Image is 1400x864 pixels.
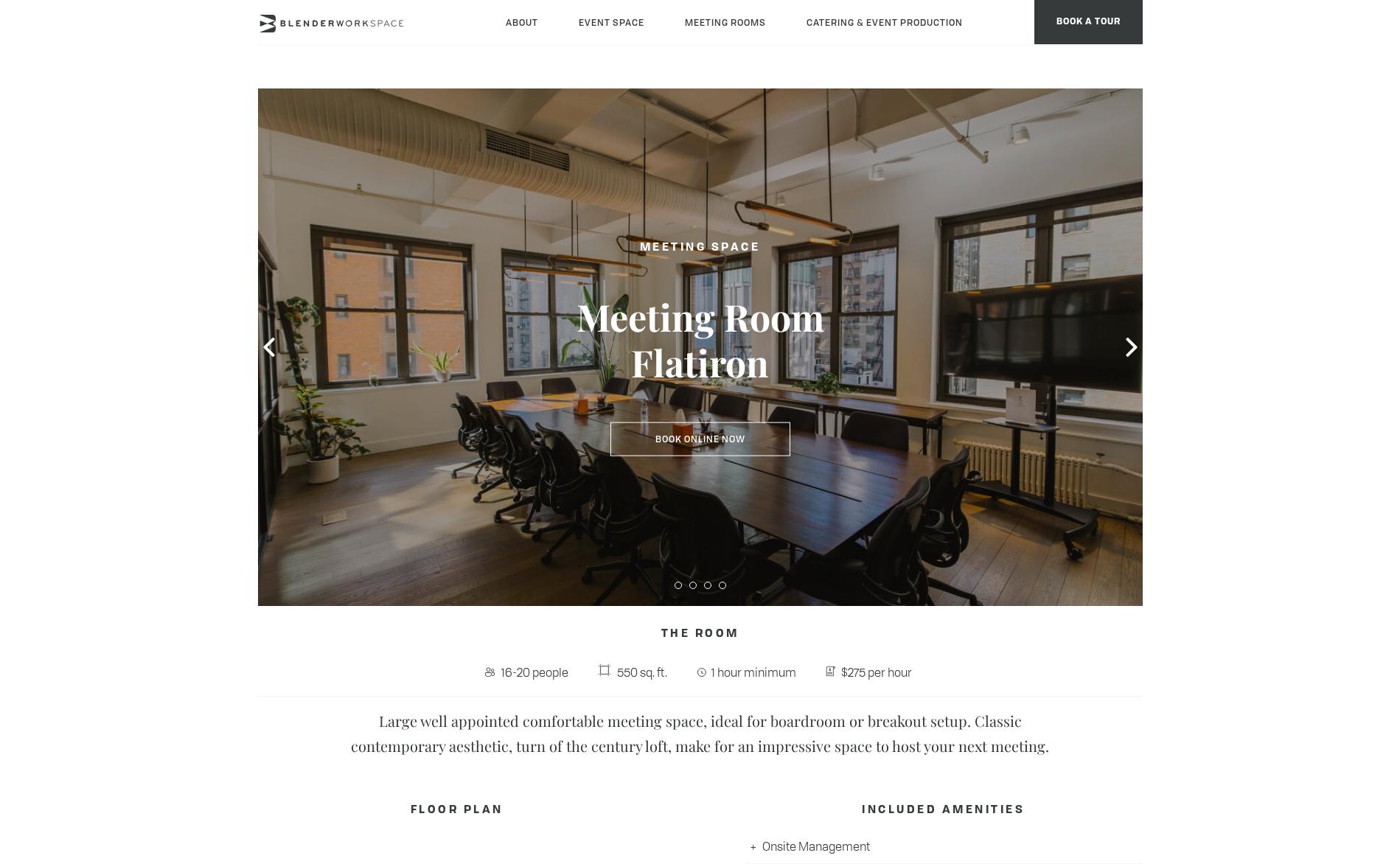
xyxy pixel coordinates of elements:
h3: Meeting Room Flatiron [531,294,870,386]
span: $275 per hour [837,661,916,684]
h4: The Room [258,621,1143,649]
h2: Meeting Space [531,239,870,257]
span: 1 hour minimum [708,661,801,684]
a: Book Online Now [610,422,790,456]
p: Large well appointed comfortable meeting space, ideal for boardroom or breakout setup. Classic co... [332,708,1069,759]
li: Onsite Management [745,831,1143,864]
span: 16-20 people [498,661,572,684]
span: 550 sq. ft. [613,661,671,684]
h4: INCLUDED AMENITIES [745,797,1143,825]
h4: FLOOR PLAN [258,797,656,825]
